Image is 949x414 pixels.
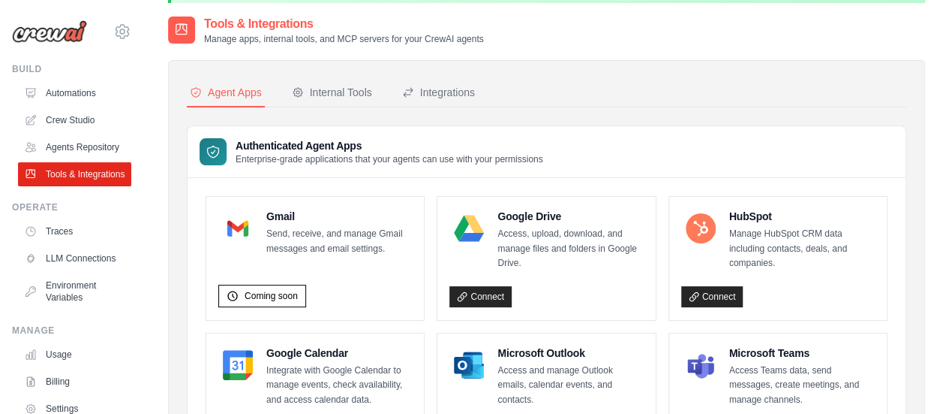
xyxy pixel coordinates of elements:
div: Agent Apps [190,85,262,100]
a: Connect [449,286,512,307]
p: Access and manage Outlook emails, calendar events, and contacts. [497,364,643,408]
img: Gmail Logo [223,213,253,243]
button: Agent Apps [187,79,265,107]
a: Agents Repository [18,135,131,159]
a: LLM Connections [18,246,131,270]
a: Traces [18,219,131,243]
span: Coming soon [245,290,298,302]
p: Enterprise-grade applications that your agents can use with your permissions [236,153,543,165]
h4: Gmail [266,209,412,224]
h4: HubSpot [729,209,875,224]
div: Build [12,63,131,75]
h4: Google Calendar [266,346,412,361]
a: Crew Studio [18,108,131,132]
button: Internal Tools [289,79,375,107]
img: Logo [12,20,87,43]
a: Environment Variables [18,273,131,310]
p: Manage apps, internal tools, and MCP servers for your CrewAI agents [204,33,484,45]
h4: Microsoft Outlook [497,346,643,361]
h3: Authenticated Agent Apps [236,138,543,153]
p: Integrate with Google Calendar to manage events, check availability, and access calendar data. [266,364,412,408]
a: Automations [18,81,131,105]
a: Billing [18,370,131,394]
h2: Tools & Integrations [204,15,484,33]
img: Google Drive Logo [454,213,484,243]
h4: Google Drive [497,209,643,224]
p: Manage HubSpot CRM data including contacts, deals, and companies. [729,227,875,271]
p: Send, receive, and manage Gmail messages and email settings. [266,227,412,256]
img: Google Calendar Logo [223,350,253,380]
div: Internal Tools [292,85,372,100]
div: Integrations [402,85,475,100]
img: Microsoft Outlook Logo [454,350,484,380]
p: Access Teams data, send messages, create meetings, and manage channels. [729,364,875,408]
button: Integrations [399,79,478,107]
div: Operate [12,201,131,213]
img: HubSpot Logo [686,213,716,243]
a: Usage [18,343,131,367]
p: Access, upload, download, and manage files and folders in Google Drive. [497,227,643,271]
h4: Microsoft Teams [729,346,875,361]
a: Tools & Integrations [18,162,131,186]
img: Microsoft Teams Logo [686,350,716,380]
a: Connect [681,286,743,307]
div: Manage [12,325,131,337]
